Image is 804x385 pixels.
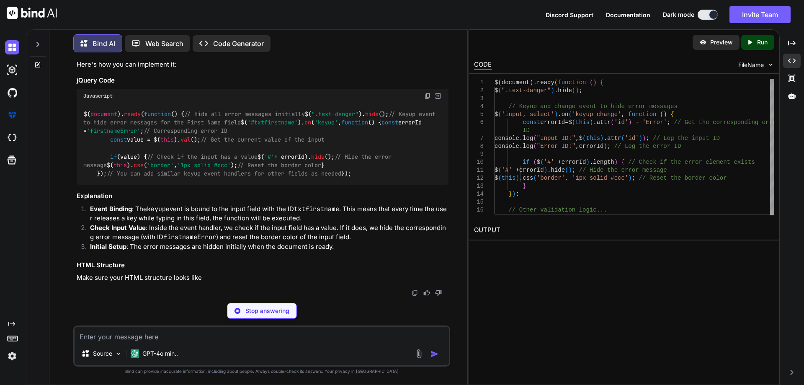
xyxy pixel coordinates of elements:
span: { [621,159,624,165]
span: 'input, select' [501,111,554,118]
div: 7 [474,134,484,142]
img: Bind AI [7,7,57,19]
img: dislike [435,289,442,296]
span: console [495,135,519,142]
p: Stop answering [245,307,289,315]
span: 'Error' [642,119,667,126]
span: . [547,167,551,173]
span: '#' [501,167,512,173]
span: ( [540,159,544,165]
span: this [160,136,174,143]
span: '#' [544,159,554,165]
span: Javascript [83,93,113,99]
span: FileName [738,61,764,69]
span: ) [554,111,557,118]
span: ( [590,79,593,86]
div: CODE [474,60,492,70]
span: 'id' [625,135,639,142]
span: ; [646,135,649,142]
p: Code Generator [213,39,264,49]
span: $ [568,119,572,126]
code: firstnameError [163,233,216,241]
span: 'firstnameError' [87,127,140,135]
span: // Log the error ID [614,143,681,150]
span: ready [124,110,141,118]
span: . [558,111,561,118]
strong: Event Binding [90,205,132,213]
p: Source [93,349,112,358]
span: ; [501,214,505,221]
span: ) [639,135,642,142]
span: , [565,175,568,181]
span: $ [495,111,498,118]
span: + [635,119,639,126]
span: function [144,110,171,118]
span: . [603,135,607,142]
button: Documentation [606,10,650,19]
span: ; [607,143,611,150]
span: , [575,143,579,150]
span: ; [572,167,575,173]
span: // Get the current value of the input [201,136,325,143]
span: . [554,87,557,94]
code: keyup [147,205,166,213]
img: chevron down [767,61,774,68]
span: ) [600,135,603,142]
img: copy [412,289,418,296]
span: ) [642,135,646,142]
span: ( [498,111,501,118]
span: "Input ID:" [536,135,575,142]
span: // Corresponding error ID [144,127,227,135]
span: . [519,135,522,142]
span: 'keyup' [314,119,338,126]
p: Here's how you can implement it: [77,60,448,70]
span: log [523,135,533,142]
span: css [523,175,533,181]
span: val [180,136,191,143]
span: ) [614,159,617,165]
span: this [575,119,590,126]
span: . [519,143,522,150]
span: ; [515,191,519,197]
div: 10 [474,158,484,166]
div: 5 [474,111,484,119]
img: copy [424,93,431,99]
button: Discord Support [546,10,593,19]
span: document [501,79,529,86]
button: Invite Team [729,6,791,23]
span: errorId [519,167,544,173]
img: Open in Browser [434,92,442,100]
p: Preview [710,38,733,47]
span: ready [536,79,554,86]
div: 4 [474,103,484,111]
span: ) [663,111,667,118]
p: Bind can provide inaccurate information, including about people. Always double-check its answers.... [73,368,450,375]
span: hide [551,167,565,173]
span: ( [572,119,575,126]
span: if [110,153,117,160]
span: const [110,136,127,143]
span: css [134,161,144,169]
span: // Hide the error message [579,167,667,173]
span: + [558,159,561,165]
span: . [519,175,522,181]
span: $ [579,135,582,142]
img: attachment [414,349,424,359]
div: 11 [474,166,484,174]
span: 'border' [537,175,565,181]
span: log [523,143,533,150]
span: ( [621,135,624,142]
span: ".text-danger" [312,110,358,118]
strong: Initial Setup [90,243,126,251]
span: ) [628,175,631,181]
span: ( [498,79,501,86]
span: ) [575,87,579,94]
span: ) [628,119,631,126]
span: // Log the input ID [653,135,720,142]
span: function [628,111,656,118]
span: ( [498,175,501,181]
span: ( [565,167,568,173]
span: ; [579,87,582,94]
span: { [670,111,674,118]
div: 3 [474,95,484,103]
